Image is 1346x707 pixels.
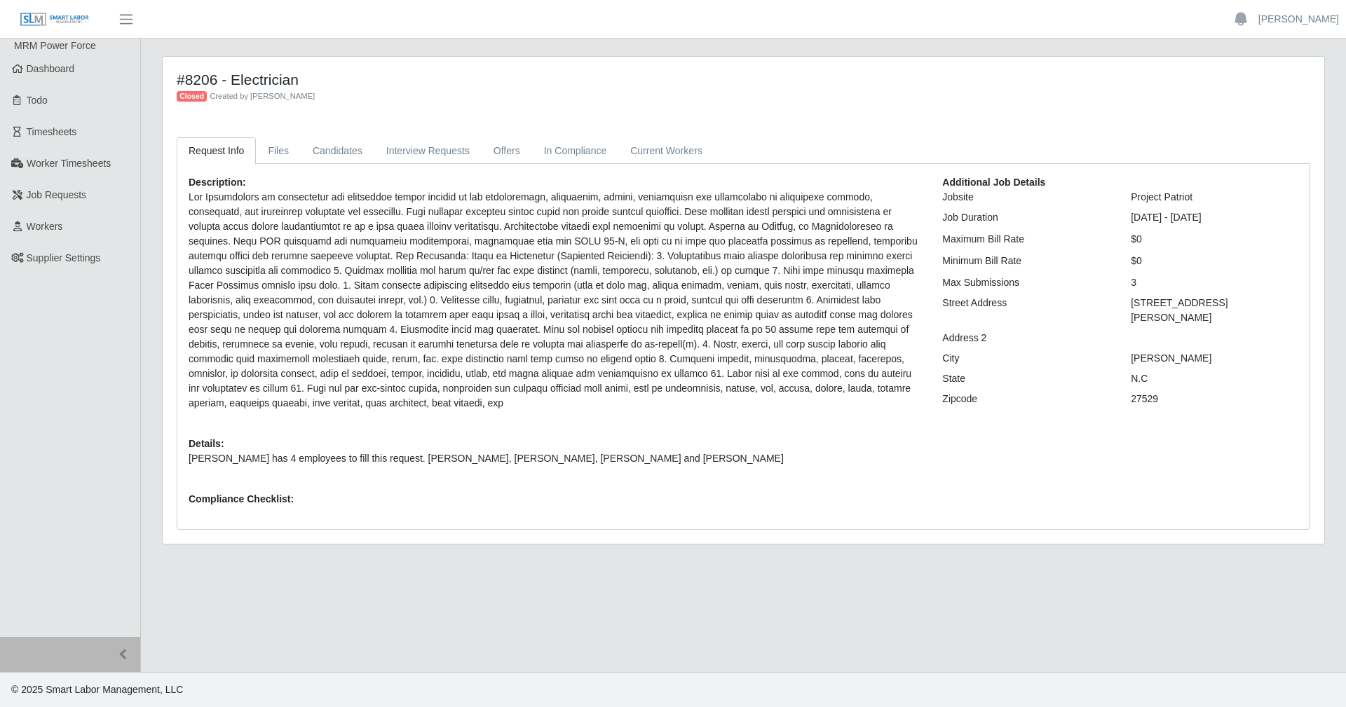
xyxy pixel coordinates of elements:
a: Offers [482,137,532,165]
div: Jobsite [932,190,1120,205]
span: Dashboard [27,63,75,74]
div: 27529 [1120,392,1309,406]
img: SLM Logo [20,12,90,27]
b: Details: [189,438,224,449]
div: Max Submissions [932,275,1120,290]
span: © 2025 Smart Labor Management, LLC [11,684,183,695]
div: Street Address [932,296,1120,325]
b: Additional Job Details [942,177,1045,188]
span: Worker Timesheets [27,158,111,169]
span: Closed [177,91,207,102]
a: [PERSON_NAME] [1258,12,1339,27]
a: Files [256,137,301,165]
div: N.C [1120,371,1309,386]
span: Supplier Settings [27,252,101,263]
div: Zipcode [932,392,1120,406]
a: In Compliance [532,137,619,165]
div: $0 [1120,232,1309,247]
div: $0 [1120,254,1309,268]
div: Job Duration [932,210,1120,225]
a: Interview Requests [374,137,482,165]
h4: #8206 - Electrician [177,71,1021,88]
span: Job Requests [27,189,87,200]
span: Workers [27,221,63,232]
p: Lor Ipsumdolors am consectetur adi elitseddoe tempor incidid ut lab etdoloremagn, aliquaenim, adm... [189,190,921,411]
div: Project Patriot [1120,190,1309,205]
span: Todo [27,95,48,106]
b: Compliance Checklist: [189,493,294,504]
div: City [932,351,1120,366]
span: Timesheets [27,126,77,137]
a: Request Info [177,137,256,165]
div: Address 2 [932,331,1120,345]
div: Maximum Bill Rate [932,232,1120,247]
div: [DATE] - [DATE] [1120,210,1309,225]
a: Current Workers [618,137,714,165]
div: State [932,371,1120,386]
div: Minimum Bill Rate [932,254,1120,268]
span: Created by [PERSON_NAME] [210,92,315,100]
p: [PERSON_NAME] has 4 employees to fill this request. [PERSON_NAME], [PERSON_NAME], [PERSON_NAME] a... [189,451,921,466]
a: Candidates [301,137,374,165]
div: [STREET_ADDRESS][PERSON_NAME] [1120,296,1309,325]
div: [PERSON_NAME] [1120,351,1309,366]
b: Description: [189,177,246,188]
span: MRM Power Force [14,40,96,51]
div: 3 [1120,275,1309,290]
